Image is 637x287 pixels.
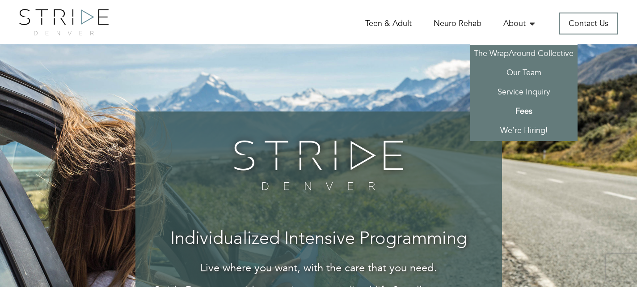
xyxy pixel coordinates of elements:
[365,18,412,29] a: Teen & Adult
[503,18,537,29] a: About
[19,9,109,35] img: logo.png
[470,122,578,141] a: We’re Hiring!
[470,64,578,83] a: Our Team
[470,83,578,103] a: Service Inquiry
[153,261,484,276] p: Live where you want, with the care that you need.
[470,103,578,122] a: Fees
[153,230,484,249] h3: Individualized Intensive Programming
[228,134,409,197] img: banner-logo.png
[559,13,618,34] a: Contact Us
[470,45,578,64] a: The WrapAround Collective
[434,18,481,29] a: Neuro Rehab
